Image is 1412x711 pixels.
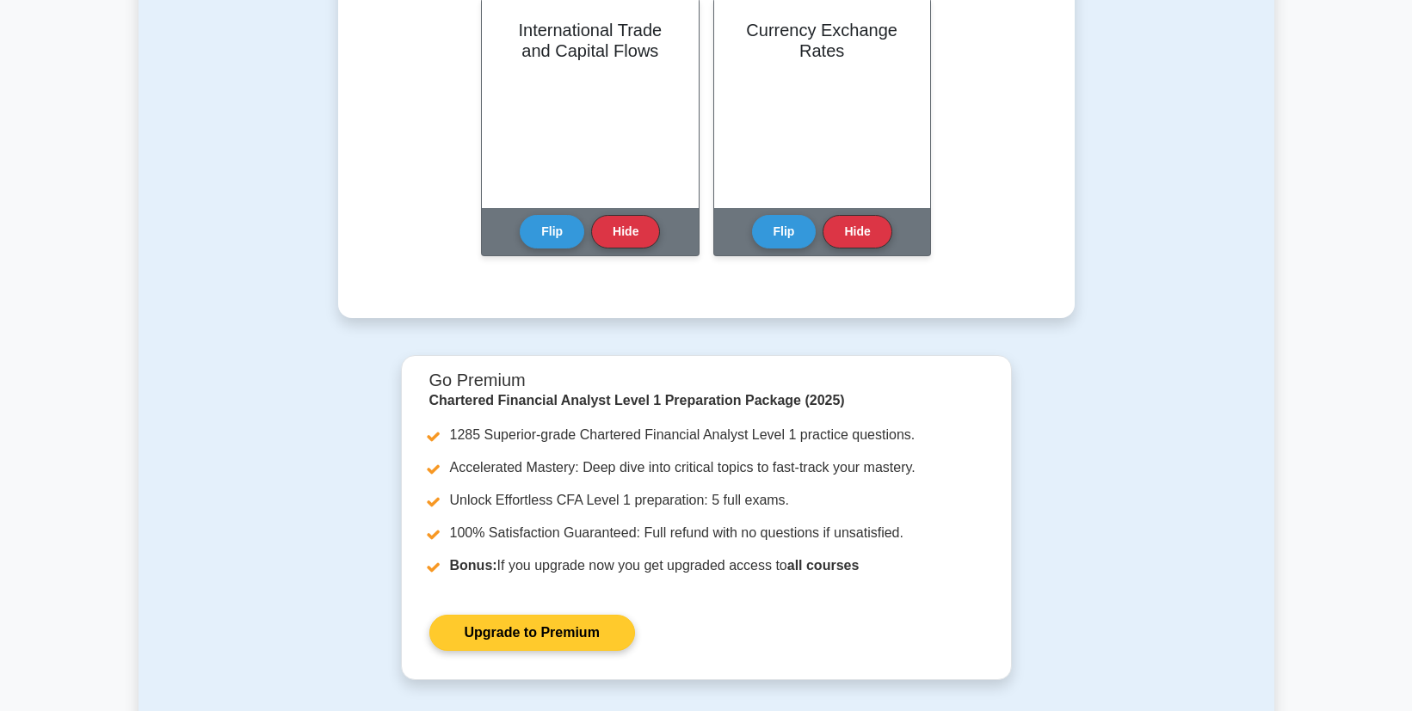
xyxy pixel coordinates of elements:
button: Flip [520,215,584,248]
button: Flip [752,215,817,248]
button: Hide [591,215,660,248]
button: Hide [823,215,891,248]
li: 1285 Superior-grade Chartered Financial Analyst Level 1 practice questions. [429,425,983,445]
li: Unlock Effortless CFA Level 1 preparation: 5 full exams. [429,490,983,511]
h2: Currency Exchange Rates [735,20,909,61]
li: If you upgrade now you get upgraded access to [429,555,983,576]
li: 100% Satisfaction Guaranteed: Full refund with no questions if unsatisfied. [429,523,983,543]
strong: Chartered Financial Analyst Level 1 Preparation Package (2025) [429,393,845,408]
b: Bonus: [450,558,497,573]
h2: International Trade and Capital Flows [503,20,677,61]
b: all courses [787,558,860,573]
li: Accelerated Mastery: Deep dive into critical topics to fast-track your mastery. [429,457,983,478]
a: Upgrade to Premium [429,615,635,651]
h5: Go Premium [429,370,963,390]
